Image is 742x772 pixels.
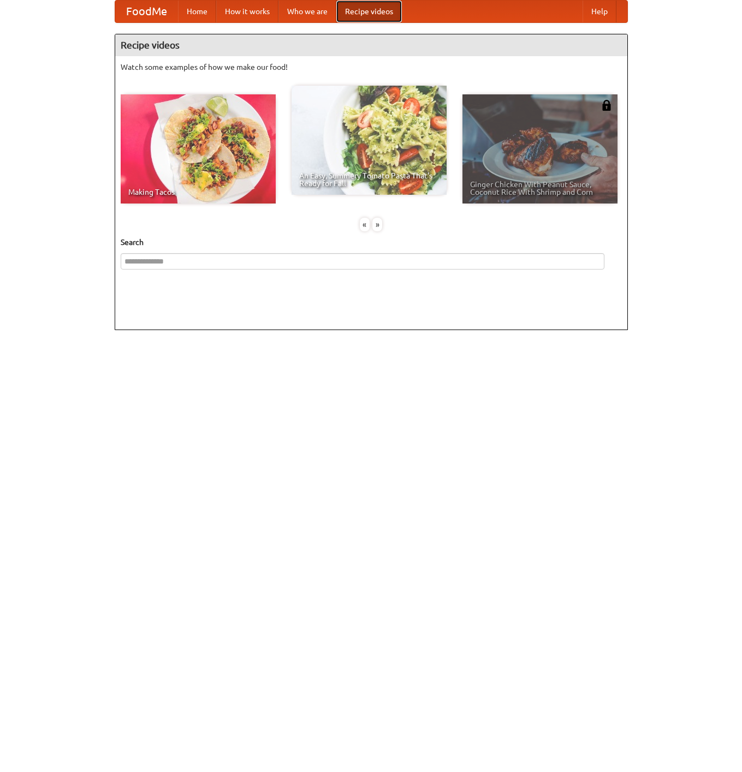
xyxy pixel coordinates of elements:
span: Making Tacos [128,188,268,196]
img: 483408.png [601,100,612,111]
div: » [372,218,382,231]
a: An Easy, Summery Tomato Pasta That's Ready for Fall [292,86,447,195]
a: Help [583,1,616,22]
div: « [360,218,370,231]
h5: Search [121,237,622,248]
a: FoodMe [115,1,178,22]
a: Recipe videos [336,1,402,22]
a: Making Tacos [121,94,276,204]
span: An Easy, Summery Tomato Pasta That's Ready for Fall [299,172,439,187]
a: Home [178,1,216,22]
h4: Recipe videos [115,34,627,56]
a: How it works [216,1,278,22]
p: Watch some examples of how we make our food! [121,62,622,73]
a: Who we are [278,1,336,22]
